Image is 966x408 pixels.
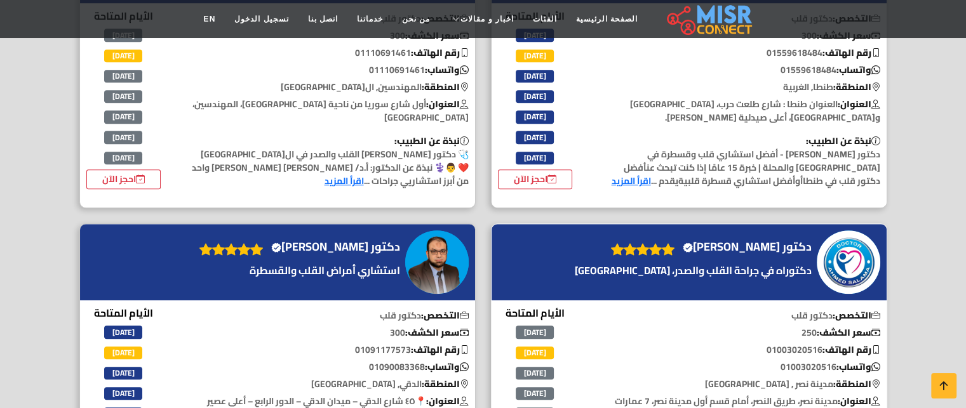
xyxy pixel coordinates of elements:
b: نبذة عن الطبيب: [806,133,880,149]
p: أول شارع سوريا من ناحية [GEOGRAPHIC_DATA]، المهندسين، [GEOGRAPHIC_DATA] [182,98,475,124]
b: رقم الهاتف: [822,341,880,358]
p: 01090083368 [182,360,475,374]
b: سعر الكشف: [817,324,880,341]
a: خدماتنا [347,7,392,31]
b: نبذة عن الطبيب: [394,133,469,149]
a: اقرأ المزيد [612,173,651,189]
img: دكتور أحمد محمود سلامة [817,230,880,294]
span: [DATE] [516,131,554,143]
b: المنطقة: [422,376,469,392]
span: [DATE] [104,346,142,359]
b: التخصص: [421,307,469,324]
p: 01559618484 [594,46,887,60]
a: احجز الآن [86,169,161,189]
span: [DATE] [104,326,142,338]
a: اتصل بنا [299,7,347,31]
h4: دكتور [PERSON_NAME] [271,240,400,254]
span: [DATE] [516,49,554,62]
a: الصفحة الرئيسية [567,7,647,31]
p: 01003020516 [594,343,887,357]
a: اقرأ المزيد [325,173,364,189]
p: دكتور قلب [182,309,475,322]
b: رقم الهاتف: [411,44,469,61]
div: الأيام المتاحة [498,8,573,189]
b: واتساب: [836,62,880,78]
b: العنوان: [838,96,880,112]
span: اخبار و مقالات [460,13,514,25]
p: المهندسين, ال[GEOGRAPHIC_DATA] [182,81,475,94]
a: EN [194,7,225,31]
div: الأيام المتاحة [86,8,161,189]
p: 01110691461 [182,46,475,60]
span: [DATE] [104,29,142,41]
span: [DATE] [104,387,142,400]
p: 300 [182,326,475,339]
a: دكتوراه في جراحة القلب والصدر، [GEOGRAPHIC_DATA] [572,263,815,278]
svg: Verified account [683,242,693,253]
p: 🩺 دكتور [PERSON_NAME] القلب والصدر في ال[GEOGRAPHIC_DATA] ❤️ 👨⚕️ نبذة عن الدكتور: أ.د/ [PERSON_NA... [182,135,475,188]
p: مدينة نصر , [GEOGRAPHIC_DATA] [594,378,887,391]
span: [DATE] [104,49,142,62]
p: طنطا, الغربية [594,81,887,94]
span: [DATE] [104,367,142,379]
a: تسجيل الدخول [225,7,298,31]
a: من نحن [392,7,439,31]
img: دكتور بشير حافظ محمد علي [405,230,469,294]
span: [DATE] [516,29,554,41]
a: اخبار و مقالات [439,7,523,31]
b: العنوان: [426,96,469,112]
span: [DATE] [516,152,554,164]
b: سعر الكشف: [405,324,469,341]
p: 01559618484 [594,63,887,77]
p: العنوان طنطا : شارع طلعت حرب، [GEOGRAPHIC_DATA] و[GEOGRAPHIC_DATA]، أعلى صيدلية [PERSON_NAME]. [594,98,887,124]
span: [DATE] [104,131,142,143]
b: التخصص: [833,307,880,324]
span: [DATE] [516,110,554,123]
p: 01091177573 [182,343,475,357]
a: احجز الآن [498,169,573,189]
b: رقم الهاتف: [822,44,880,61]
img: main.misr_connect [667,3,752,35]
p: 01110691461 [182,63,475,77]
a: دكتور [PERSON_NAME] [269,237,403,256]
b: المنطقة: [422,79,469,95]
a: دكتور [PERSON_NAME] [681,237,815,256]
b: واتساب: [425,359,469,375]
span: [DATE] [104,90,142,103]
span: [DATE] [104,70,142,82]
b: واتساب: [836,359,880,375]
b: المنطقة: [833,376,880,392]
p: دكتور قلب [594,309,887,322]
svg: Verified account [271,242,281,253]
span: [DATE] [516,387,554,400]
h4: دكتور [PERSON_NAME] [683,240,812,254]
span: [DATE] [516,346,554,359]
b: المنطقة: [833,79,880,95]
a: الفئات [523,7,567,31]
span: [DATE] [104,110,142,123]
span: [DATE] [516,367,554,379]
span: [DATE] [516,90,554,103]
p: 01003020516 [594,360,887,374]
span: [DATE] [104,152,142,164]
b: واتساب: [425,62,469,78]
span: [DATE] [516,70,554,82]
span: [DATE] [516,326,554,338]
p: دكتور [PERSON_NAME] - أفضل استشاري قلب وقسطرة في [GEOGRAPHIC_DATA] والمحلة | خبرة 15 عامًا إذا كن... [594,135,887,188]
p: 250 [594,326,887,339]
a: استشاري أمراض القلب والقسطرة [193,263,403,278]
p: الدقي, [GEOGRAPHIC_DATA] [182,378,475,391]
b: رقم الهاتف: [411,341,469,358]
